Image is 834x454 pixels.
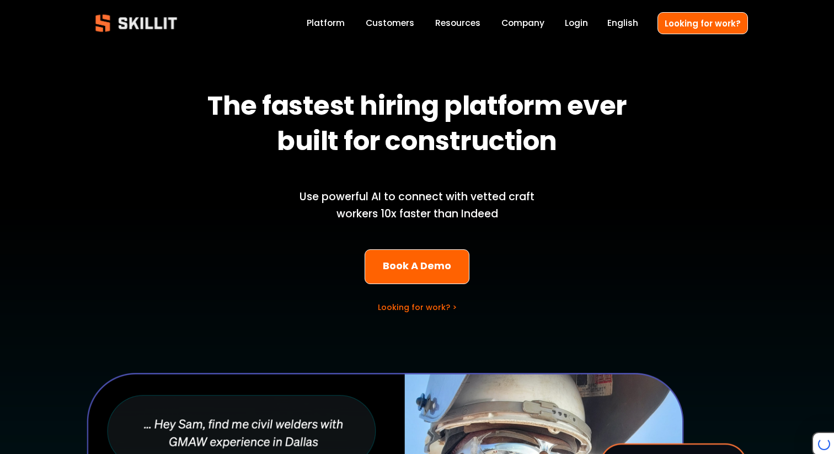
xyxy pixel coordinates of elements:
a: Platform [307,16,345,31]
span: English [607,17,638,29]
span: Resources [435,17,480,29]
div: language picker [607,16,638,31]
a: folder dropdown [435,16,480,31]
a: Login [565,16,588,31]
a: Book A Demo [365,249,470,284]
a: Company [501,16,544,31]
a: Looking for work? [657,12,748,34]
strong: The fastest hiring platform ever built for construction [207,86,632,166]
a: Looking for work? > [378,302,457,313]
a: Customers [366,16,414,31]
p: Use powerful AI to connect with vetted craft workers 10x faster than Indeed [281,189,553,222]
img: Skillit [86,7,186,40]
